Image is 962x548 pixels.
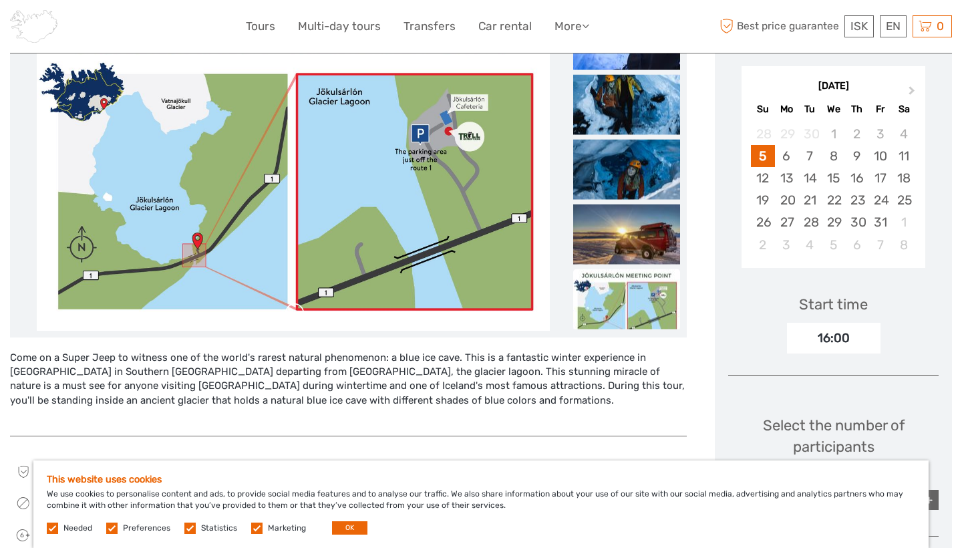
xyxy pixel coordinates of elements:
img: ee9e23dad20448d283a90d4c25614183_main_slider.jpg [37,10,550,331]
img: ee9e23dad20448d283a90d4c25614183_slider_thumbnail.jpg [573,269,680,329]
button: OK [332,521,367,535]
button: Next Month [903,83,924,104]
div: Select the number of participants [728,415,939,476]
div: Fr [868,100,892,118]
img: b7195b7cd78e446fafe847fdad0f9564_slider_thumbnail.jpeg [573,204,680,264]
div: Choose Thursday, November 6th, 2025 [845,234,868,256]
div: Tu [798,100,822,118]
label: Statistics [201,523,237,534]
div: Choose Monday, October 20th, 2025 [775,189,798,211]
div: Not available Thursday, October 2nd, 2025 [845,123,868,145]
div: Choose Saturday, October 18th, 2025 [892,167,915,189]
label: Preferences [123,523,170,534]
div: Mo [775,100,798,118]
div: Choose Thursday, October 9th, 2025 [845,145,868,167]
img: 577dfcaf612c4ab28d81936e1df90f4c_slider_thumbnail.jpg [573,74,680,134]
span: ISK [850,19,868,33]
div: Choose Saturday, October 25th, 2025 [892,189,915,211]
div: Choose Tuesday, October 7th, 2025 [798,145,822,167]
div: 16:00 [787,323,880,354]
div: Choose Saturday, October 11th, 2025 [892,145,915,167]
div: Choose Friday, October 24th, 2025 [868,189,892,211]
div: Choose Tuesday, October 21st, 2025 [798,189,822,211]
div: Not available Saturday, October 4th, 2025 [892,123,915,145]
div: Not available Friday, October 3rd, 2025 [868,123,892,145]
div: Choose Friday, October 17th, 2025 [868,167,892,189]
div: Choose Monday, October 6th, 2025 [775,145,798,167]
div: Sa [892,100,915,118]
div: Choose Saturday, November 1st, 2025 [892,211,915,233]
div: Choose Thursday, October 30th, 2025 [845,211,868,233]
div: Choose Monday, November 3rd, 2025 [775,234,798,256]
div: We use cookies to personalise content and ads, to provide social media features and to analyse ou... [33,460,929,548]
div: + [919,490,939,510]
img: 316-a2ef4bb3-083b-4957-8bb0-c38df5cb53f6_logo_small.jpg [10,10,57,43]
div: Not available Tuesday, September 30th, 2025 [798,123,822,145]
div: Choose Wednesday, October 15th, 2025 [822,167,845,189]
div: Choose Saturday, November 8th, 2025 [892,234,915,256]
div: Choose Tuesday, November 4th, 2025 [798,234,822,256]
a: More [554,17,589,36]
div: Not available Wednesday, October 1st, 2025 [822,123,845,145]
div: Choose Friday, October 10th, 2025 [868,145,892,167]
div: Choose Wednesday, November 5th, 2025 [822,234,845,256]
a: Multi-day tours [298,17,381,36]
a: Car rental [478,17,532,36]
div: Choose Sunday, October 26th, 2025 [751,211,774,233]
div: EN [880,15,907,37]
div: Th [845,100,868,118]
img: dfc7521b9c98442e998ce3c20cd95ec8_slider_thumbnail.jpg [573,139,680,199]
div: Choose Wednesday, October 29th, 2025 [822,211,845,233]
div: month 2025-10 [746,123,921,256]
div: Choose Monday, October 27th, 2025 [775,211,798,233]
div: Choose Monday, October 13th, 2025 [775,167,798,189]
div: Choose Thursday, October 23rd, 2025 [845,189,868,211]
div: Choose Tuesday, October 28th, 2025 [798,211,822,233]
div: Not available Sunday, September 28th, 2025 [751,123,774,145]
div: Choose Sunday, October 12th, 2025 [751,167,774,189]
div: [DATE] [742,80,925,94]
div: Choose Tuesday, October 14th, 2025 [798,167,822,189]
div: Choose Sunday, October 5th, 2025 [751,145,774,167]
span: Best price guarantee [717,15,842,37]
a: Tours [246,17,275,36]
div: Not available Monday, September 29th, 2025 [775,123,798,145]
div: Choose Wednesday, October 22nd, 2025 [822,189,845,211]
div: Choose Friday, November 7th, 2025 [868,234,892,256]
a: Transfers [404,17,456,36]
span: 6 [12,531,31,540]
div: Choose Sunday, November 2nd, 2025 [751,234,774,256]
div: Choose Wednesday, October 8th, 2025 [822,145,845,167]
div: Choose Thursday, October 16th, 2025 [845,167,868,189]
label: Marketing [268,523,306,534]
div: Choose Sunday, October 19th, 2025 [751,189,774,211]
div: Start time [799,294,868,315]
label: Needed [63,523,92,534]
span: 0 [935,19,946,33]
div: Come on a Super Jeep to witness one of the world's rarest natural phenomenon: a blue ice cave. Th... [10,351,687,422]
div: Choose Friday, October 31st, 2025 [868,211,892,233]
div: We [822,100,845,118]
h5: This website uses cookies [47,474,915,485]
div: Su [751,100,774,118]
